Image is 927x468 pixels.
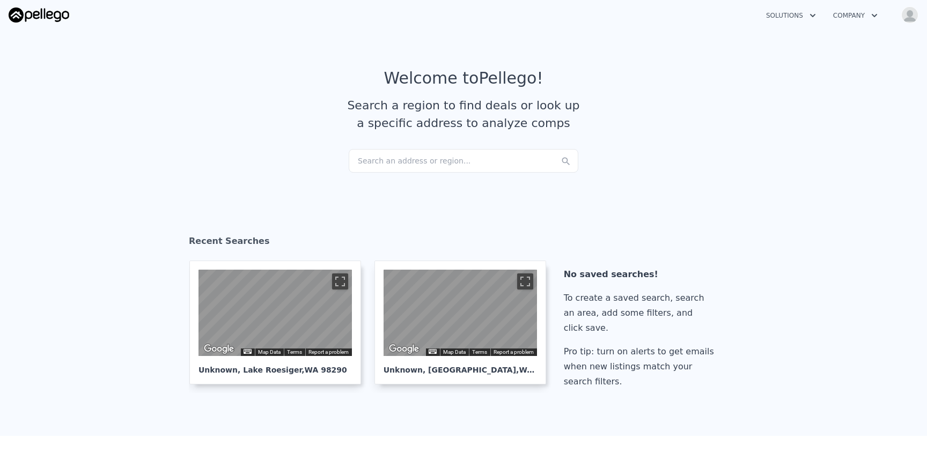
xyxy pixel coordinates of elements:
[472,349,487,355] a: Terms
[386,342,422,356] a: Open this area in Google Maps (opens a new window)
[201,342,237,356] a: Open this area in Google Maps (opens a new window)
[564,291,718,336] div: To create a saved search, search an area, add some filters, and click save.
[564,344,718,389] div: Pro tip: turn on alerts to get emails when new listings match your search filters.
[564,267,718,282] div: No saved searches!
[443,348,466,356] button: Map Data
[244,349,251,354] button: Keyboard shortcuts
[198,270,352,356] div: Street View
[287,349,302,355] a: Terms
[384,270,537,356] div: Map
[384,270,537,356] div: Street View
[386,342,422,356] img: Google
[349,149,578,173] div: Search an address or region...
[308,349,349,355] a: Report a problem
[343,96,584,132] div: Search a region to find deals or look up a specific address to analyze comps
[384,69,543,88] div: Welcome to Pellego !
[374,261,555,384] a: Map Unknown, [GEOGRAPHIC_DATA],WA 98270
[757,6,825,25] button: Solutions
[9,8,69,23] img: Pellego
[494,349,534,355] a: Report a problem
[901,6,918,24] img: avatar
[201,342,237,356] img: Google
[189,226,738,261] div: Recent Searches
[429,349,436,354] button: Keyboard shortcuts
[384,356,537,375] div: Unknown , [GEOGRAPHIC_DATA]
[516,366,562,374] span: , WA 98270
[198,356,352,375] div: Unknown , Lake Roesiger
[825,6,886,25] button: Company
[198,270,352,356] div: Map
[517,273,533,289] button: Toggle fullscreen view
[189,261,370,384] a: Map Unknown, Lake Roesiger,WA 98290
[301,366,347,374] span: , WA 98290
[258,348,281,356] button: Map Data
[332,273,348,289] button: Toggle fullscreen view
